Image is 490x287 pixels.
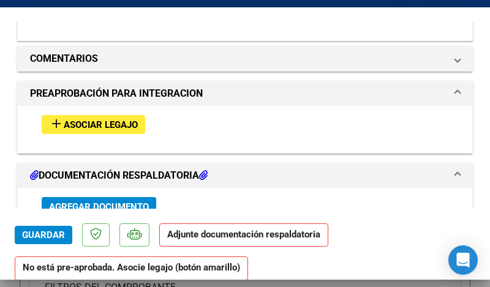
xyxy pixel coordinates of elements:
mat-expansion-panel-header: DOCUMENTACIÓN RESPALDATORIA [18,163,472,188]
button: Asociar Legajo [42,115,145,134]
button: Guardar [15,226,72,244]
span: Guardar [22,229,65,240]
span: Agregar Documento [49,201,149,212]
h1: DOCUMENTACIÓN RESPALDATORIA [30,168,208,183]
mat-expansion-panel-header: COMENTARIOS [18,47,472,71]
button: Agregar Documento [42,197,156,216]
div: PREAPROBACIÓN PARA INTEGRACION [18,106,472,153]
mat-expansion-panel-header: PREAPROBACIÓN PARA INTEGRACION [18,81,472,106]
h1: COMENTARIOS [30,51,98,66]
strong: Adjunte documentación respaldatoria [167,229,320,240]
mat-icon: add [49,116,64,131]
span: Asociar Legajo [64,119,138,130]
strong: No está pre-aprobada. Asocie legajo (botón amarillo) [15,256,248,280]
div: Open Intercom Messenger [448,245,478,275]
h1: PREAPROBACIÓN PARA INTEGRACION [30,86,203,101]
